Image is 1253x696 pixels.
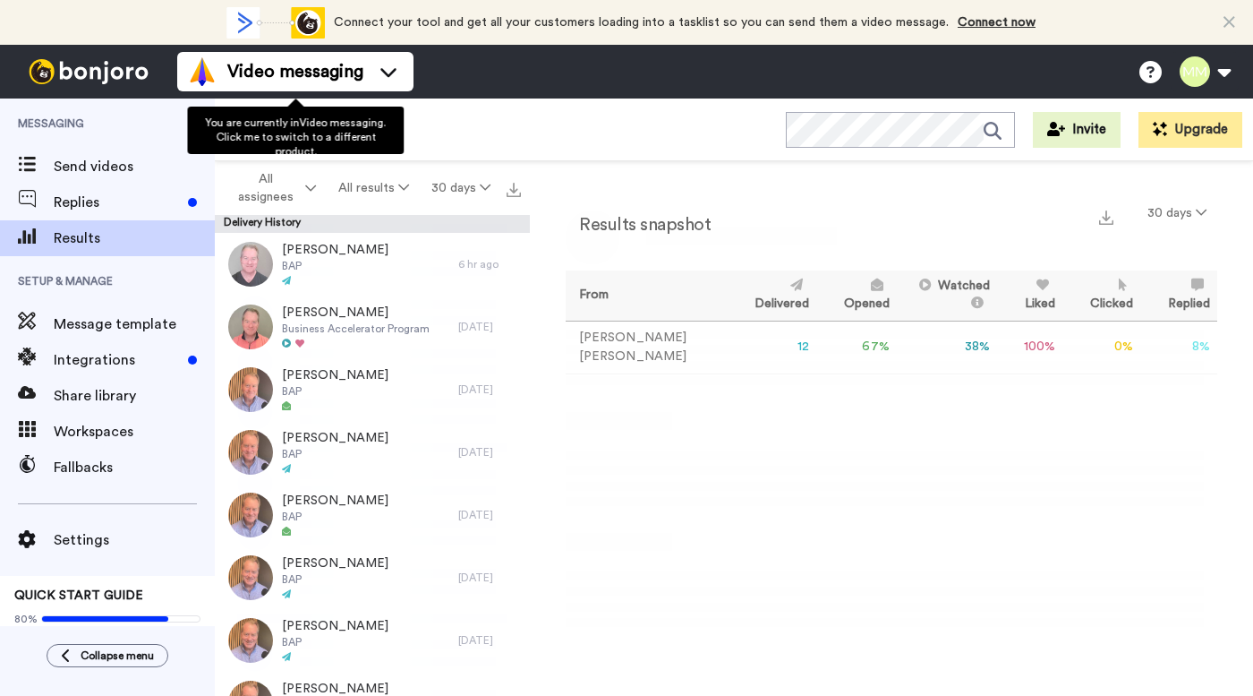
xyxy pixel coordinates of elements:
div: animation [226,7,325,39]
a: [PERSON_NAME]BAP[DATE] [215,421,530,484]
span: QUICK START GUIDE [14,589,143,602]
img: f9a1e324-c8c7-4048-83d6-9f91b00c71e4-thumb.jpg [228,242,273,287]
img: 2ac30b1f-5b1b-4065-b1a7-441bf86bb740-thumb.jpg [228,618,273,663]
span: [PERSON_NAME] [282,429,388,447]
div: [DATE] [458,508,521,522]
img: 436ce7f5-54fd-459a-9809-878da3eca7d8-thumb.jpg [228,555,273,600]
a: Connect now [958,16,1036,29]
div: [DATE] [458,445,521,460]
span: [PERSON_NAME] [282,617,388,635]
button: All assignees [218,163,328,213]
span: Fallbacks [54,457,215,478]
span: Business Accelerator Program [282,322,430,336]
span: BAP [282,447,388,461]
a: [PERSON_NAME]BAP6 hr ago [215,233,530,296]
img: bb0f3d4e-8ffa-45df-bc7d-8f04b68115da-thumb.jpg [228,493,273,537]
td: 0 % [1062,321,1140,374]
a: [PERSON_NAME]BAP[DATE] [215,484,530,546]
button: All results [328,172,421,204]
span: [PERSON_NAME] [282,366,388,384]
span: [PERSON_NAME] [282,241,388,259]
span: Workspaces [54,421,215,443]
span: 80% [14,612,38,626]
td: 38 % [897,321,998,374]
td: [PERSON_NAME] [PERSON_NAME] [566,321,727,374]
a: [PERSON_NAME]BAP[DATE] [215,546,530,609]
th: Replied [1140,271,1217,321]
button: 30 days [420,172,501,204]
img: export.svg [1099,211,1113,225]
div: [DATE] [458,382,521,397]
span: Video messaging [227,59,363,84]
span: Results [54,228,215,249]
span: Message template [54,314,215,335]
span: BAP [282,510,388,524]
button: Export a summary of each team member’s results that match this filter now. [1094,203,1119,229]
button: Collapse menu [47,644,168,667]
img: export.svg [507,183,521,197]
span: BAP [282,259,388,273]
th: Delivered [727,271,816,321]
span: BAP [282,635,388,649]
div: [DATE] [458,320,521,334]
img: bj-logo-header-white.svg [21,59,156,84]
a: [PERSON_NAME]BAP[DATE] [215,609,530,672]
div: [DATE] [458,571,521,585]
span: Collapse menu [81,649,154,663]
th: Watched [897,271,998,321]
span: Connect your tool and get all your customers loading into a tasklist so you can send them a video... [334,16,949,29]
button: 30 days [1137,197,1217,229]
span: BAP [282,572,388,587]
button: Upgrade [1138,112,1242,148]
th: Clicked [1062,271,1140,321]
button: Invite [1033,112,1121,148]
td: 67 % [816,321,897,374]
div: Delivery History [215,215,530,233]
span: Share library [54,385,215,407]
span: Replies [54,192,181,213]
span: Integrations [54,349,181,371]
span: [PERSON_NAME] [282,304,430,322]
a: [PERSON_NAME]Business Accelerator Program[DATE] [215,296,530,358]
span: Send videos [54,156,215,177]
span: BAP [282,384,388,399]
img: 774417e3-27aa-4421-8160-8d542b8b9639-thumb.jpg [228,430,273,475]
td: 100 % [997,321,1062,374]
span: Settings [54,529,215,551]
img: vm-color.svg [188,57,217,86]
div: [DATE] [458,633,521,648]
img: 9e043665-3c67-4435-8631-b63694811130-thumb.jpg [228,305,273,349]
span: All assignees [229,170,302,206]
div: 6 hr ago [458,257,521,271]
td: 12 [727,321,816,374]
span: [PERSON_NAME] [282,492,388,510]
span: You are currently in Video messaging . Click me to switch to a different product. [205,117,386,157]
a: [PERSON_NAME]BAP[DATE] [215,358,530,421]
th: Opened [816,271,897,321]
h2: Results snapshot [566,215,711,235]
span: [PERSON_NAME] [282,554,388,572]
img: 893ae91c-3848-48b6-8279-fd8ea590b3cd-thumb.jpg [228,367,273,412]
th: From [566,271,727,321]
th: Liked [997,271,1062,321]
button: Export all results that match these filters now. [501,175,526,202]
td: 8 % [1140,321,1217,374]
